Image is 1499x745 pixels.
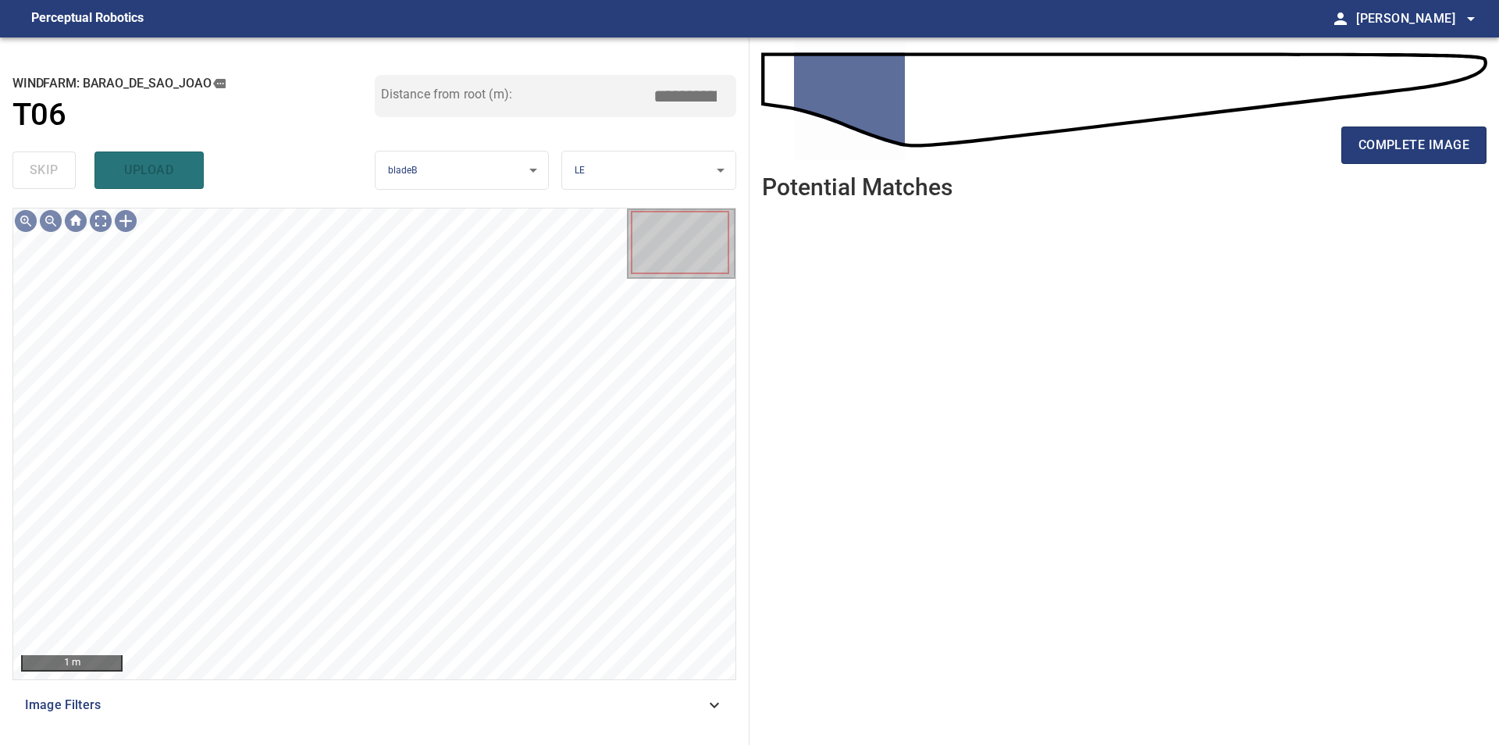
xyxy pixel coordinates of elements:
[211,75,228,92] button: copy message details
[376,151,549,191] div: bladeB
[762,174,952,200] h2: Potential Matches
[388,165,418,176] span: bladeB
[25,696,705,715] span: Image Filters
[1462,9,1480,28] span: arrow_drop_down
[31,6,144,31] figcaption: Perceptual Robotics
[38,209,63,233] div: Zoom out
[12,97,66,134] h1: T06
[1341,127,1487,164] button: complete image
[113,209,138,233] div: Toggle selection
[12,686,736,724] div: Image Filters
[63,209,88,233] div: Go home
[1358,134,1469,156] span: complete image
[1350,3,1480,34] button: [PERSON_NAME]
[13,209,38,233] div: Zoom in
[88,209,113,233] div: Toggle full page
[381,88,512,101] label: Distance from root (m):
[12,97,375,134] a: T06
[12,75,375,92] h2: windfarm: Barao_de_Sao_Joao
[562,151,735,191] div: LE
[1356,8,1480,30] span: [PERSON_NAME]
[575,165,585,176] span: LE
[1331,9,1350,28] span: person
